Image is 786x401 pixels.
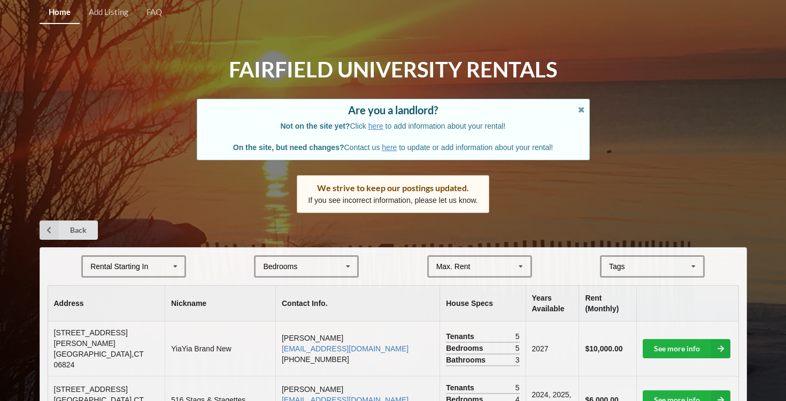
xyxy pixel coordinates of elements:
div: Max. Rent [436,263,471,270]
a: Back [40,221,98,240]
div: Rental Starting In [90,263,148,270]
h1: Fairfield University Rentals [229,56,557,83]
b: $10,000.00 [585,344,622,353]
b: Not on the site yet? [281,122,350,130]
td: 2027 [526,321,579,376]
a: Home [40,1,80,24]
div: Bedrooms [263,263,297,270]
th: Rent (Monthly) [579,286,636,321]
span: Bedrooms [446,343,486,353]
div: Tags [606,261,641,273]
span: Contact us to update or add information about your rental! [233,143,553,152]
a: here [368,122,383,130]
span: 5 [515,382,520,393]
th: Address [48,286,165,321]
span: 3 [515,355,520,365]
a: See more info [643,339,730,358]
span: Click to add information about your rental! [281,122,506,130]
a: here [382,143,397,152]
span: Tenants [446,382,477,393]
th: Contact Info. [275,286,440,321]
th: Nickname [165,286,275,321]
span: 5 [515,331,520,342]
span: 5 [515,343,520,353]
span: [STREET_ADDRESS] [54,385,128,394]
span: Tenants [446,331,477,342]
span: Bathrooms [446,355,488,365]
a: [EMAIL_ADDRESS][DOMAIN_NAME] [282,344,409,353]
a: Add Listing [80,1,137,24]
b: On the site, but need changes? [233,143,344,152]
th: House Specs [440,286,525,321]
a: FAQ [137,1,171,24]
td: [PERSON_NAME] [PHONE_NUMBER] [275,321,440,376]
p: If you see incorrect information, please let us know. [308,195,478,206]
th: Years Available [526,286,579,321]
span: [STREET_ADDRESS][PERSON_NAME] [54,328,128,348]
span: [GEOGRAPHIC_DATA] , CT 06824 [54,350,144,369]
div: We strive to keep our postings updated. [308,183,478,193]
div: Are you a landlord? [208,105,579,115]
td: YiaYia Brand New [165,321,275,376]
